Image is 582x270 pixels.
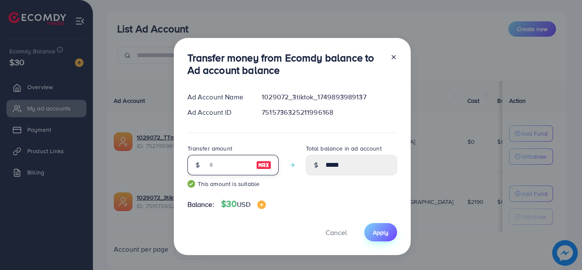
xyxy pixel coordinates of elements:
small: This amount is suitable [187,180,279,188]
div: Ad Account Name [181,92,255,102]
label: Transfer amount [187,144,232,153]
button: Cancel [315,223,357,241]
img: image [257,200,266,209]
span: Balance: [187,200,214,209]
h4: $30 [221,199,266,209]
div: 7515736325211996168 [255,107,403,117]
h3: Transfer money from Ecomdy balance to Ad account balance [187,52,383,76]
div: 1029072_3tiktok_1749893989137 [255,92,403,102]
div: Ad Account ID [181,107,255,117]
button: Apply [364,223,397,241]
span: Apply [373,228,389,237]
img: guide [187,180,195,188]
img: image [256,160,271,170]
span: Cancel [326,228,347,237]
span: USD [237,200,250,209]
label: Total balance in ad account [306,144,382,153]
